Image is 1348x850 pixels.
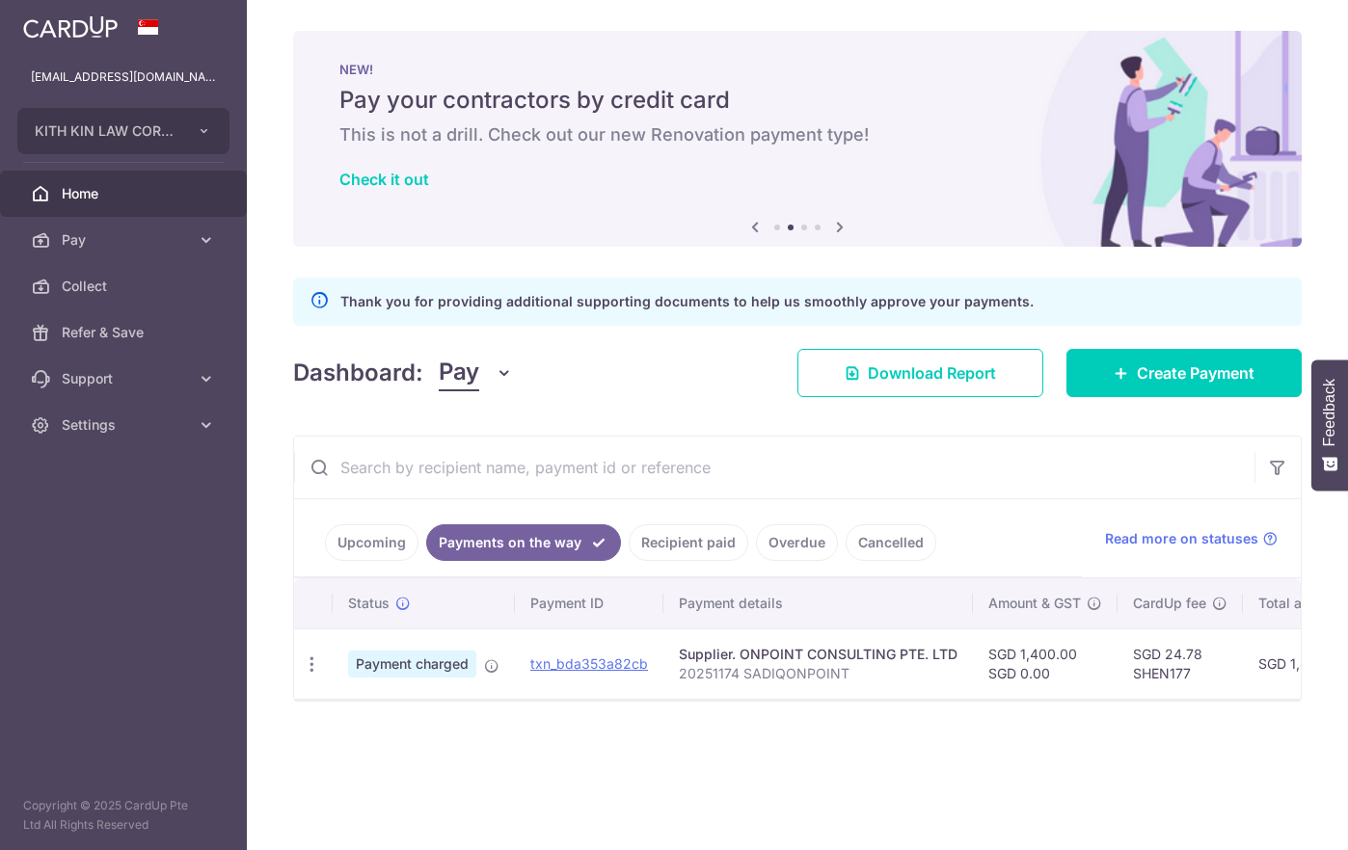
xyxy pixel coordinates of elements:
span: Collect [62,277,189,296]
h5: Pay your contractors by credit card [339,85,1255,116]
a: Recipient paid [629,524,748,561]
a: txn_bda353a82cb [530,655,648,672]
span: Amount & GST [988,594,1081,613]
span: Pay [439,355,479,391]
span: Download Report [868,361,996,385]
img: Renovation banner [293,31,1302,247]
p: 20251174 SADIQONPOINT [679,664,957,683]
a: Download Report [797,349,1043,397]
th: Payment ID [515,578,663,628]
td: SGD 24.78 SHEN177 [1118,628,1243,699]
span: Settings [62,415,189,435]
a: Create Payment [1066,349,1302,397]
span: KITH KIN LAW CORPORATION [35,121,177,141]
button: Feedback - Show survey [1311,359,1348,491]
span: Home [62,184,189,203]
p: NEW! [339,62,1255,77]
a: Cancelled [846,524,936,561]
a: Overdue [756,524,838,561]
h4: Dashboard: [293,356,423,390]
iframe: Opens a widget where you can find more information [1224,792,1329,840]
a: Check it out [339,170,429,189]
input: Search by recipient name, payment id or reference [294,437,1254,498]
h6: This is not a drill. Check out our new Renovation payment type! [339,123,1255,146]
span: Total amt. [1258,594,1322,613]
p: Thank you for providing additional supporting documents to help us smoothly approve your payments. [340,290,1034,313]
td: SGD 1,400.00 SGD 0.00 [973,628,1118,699]
a: Payments on the way [426,524,621,561]
button: KITH KIN LAW CORPORATION [17,108,229,154]
span: Status [348,594,390,613]
span: Create Payment [1137,361,1254,385]
span: Read more on statuses [1105,529,1258,548]
span: Payment charged [348,651,476,677]
img: CardUp [23,15,118,39]
p: [EMAIL_ADDRESS][DOMAIN_NAME] [31,67,216,87]
span: Support [62,369,189,388]
a: Upcoming [325,524,418,561]
div: Supplier. ONPOINT CONSULTING PTE. LTD [679,645,957,664]
a: Read more on statuses [1105,529,1278,548]
button: Pay [439,355,513,391]
span: Refer & Save [62,323,189,342]
span: Feedback [1321,379,1338,446]
span: CardUp fee [1133,594,1206,613]
th: Payment details [663,578,973,628]
span: Pay [62,230,189,250]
